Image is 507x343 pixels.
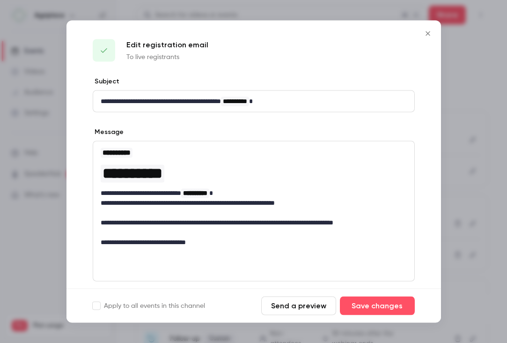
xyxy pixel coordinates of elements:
button: Send a preview [261,297,336,315]
label: Subject [93,77,119,86]
button: Save changes [340,297,415,315]
label: Message [93,127,124,137]
div: editor [93,142,414,253]
button: Close [419,24,437,43]
p: Edit registration email [126,39,208,51]
p: To live registrants [126,52,208,62]
div: editor [93,91,414,112]
label: Apply to all events in this channel [93,301,205,311]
